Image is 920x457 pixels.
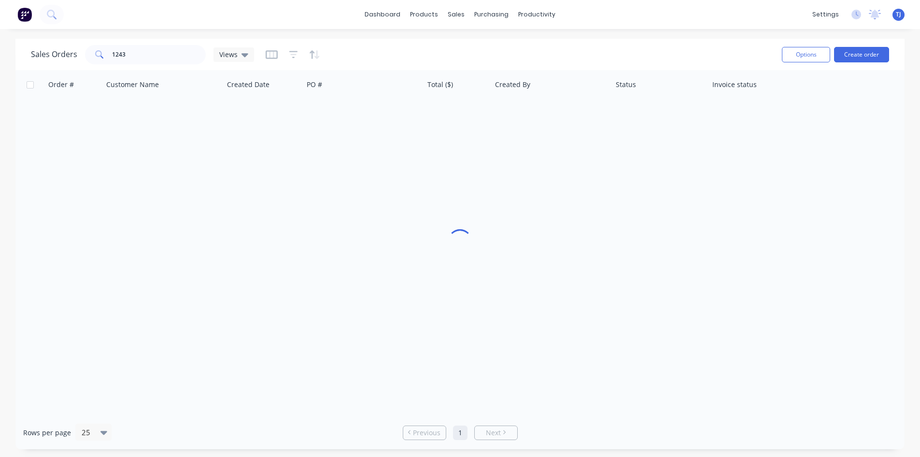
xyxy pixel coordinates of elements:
[469,7,513,22] div: purchasing
[712,80,757,89] div: Invoice status
[782,47,830,62] button: Options
[896,10,901,19] span: TJ
[405,7,443,22] div: products
[31,50,77,59] h1: Sales Orders
[227,80,269,89] div: Created Date
[475,428,517,438] a: Next page
[807,7,844,22] div: settings
[106,80,159,89] div: Customer Name
[307,80,322,89] div: PO #
[834,47,889,62] button: Create order
[453,426,467,440] a: Page 1 is your current page
[443,7,469,22] div: sales
[112,45,206,64] input: Search...
[48,80,74,89] div: Order #
[513,7,560,22] div: productivity
[403,428,446,438] a: Previous page
[495,80,530,89] div: Created By
[219,49,238,59] span: Views
[427,80,453,89] div: Total ($)
[486,428,501,438] span: Next
[413,428,440,438] span: Previous
[399,426,522,440] ul: Pagination
[360,7,405,22] a: dashboard
[616,80,636,89] div: Status
[17,7,32,22] img: Factory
